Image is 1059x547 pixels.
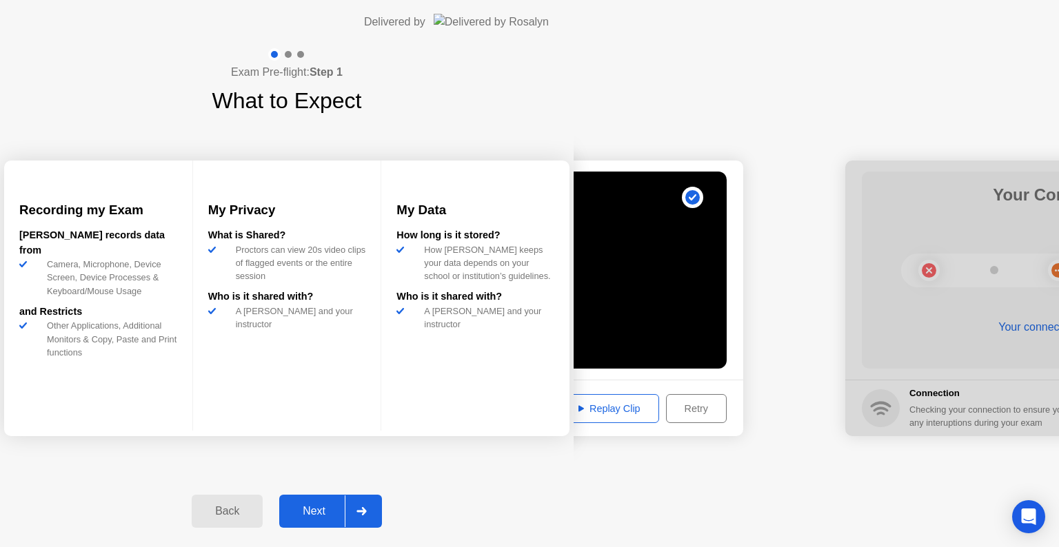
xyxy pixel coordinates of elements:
[230,243,366,283] div: Proctors can view 20s video clips of flagged events or the entire session
[19,200,177,220] h3: Recording my Exam
[565,403,654,414] div: Replay Clip
[671,403,722,414] div: Retry
[283,505,345,517] div: Next
[418,243,554,283] div: How [PERSON_NAME] keeps your data depends on your school or institution’s guidelines.
[230,305,366,331] div: A [PERSON_NAME] and your instructor
[208,200,366,220] h3: My Privacy
[231,64,343,81] h4: Exam Pre-flight:
[1012,500,1045,533] div: Open Intercom Messenger
[396,289,554,305] div: Who is it shared with?
[196,505,259,517] div: Back
[396,200,554,220] h3: My Data
[560,394,659,423] button: Replay Clip
[434,14,549,30] img: Delivered by Rosalyn
[208,228,366,243] div: What is Shared?
[396,228,554,243] div: How long is it stored?
[212,84,362,117] h1: What to Expect
[41,319,177,359] div: Other Applications, Additional Monitors & Copy, Paste and Print functions
[418,305,554,331] div: A [PERSON_NAME] and your instructor
[192,495,263,528] button: Back
[279,495,382,528] button: Next
[364,14,425,30] div: Delivered by
[310,66,343,78] b: Step 1
[19,228,177,258] div: [PERSON_NAME] records data from
[666,394,727,423] button: Retry
[41,258,177,298] div: Camera, Microphone, Device Screen, Device Processes & Keyboard/Mouse Usage
[208,289,366,305] div: Who is it shared with?
[19,305,177,320] div: and Restricts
